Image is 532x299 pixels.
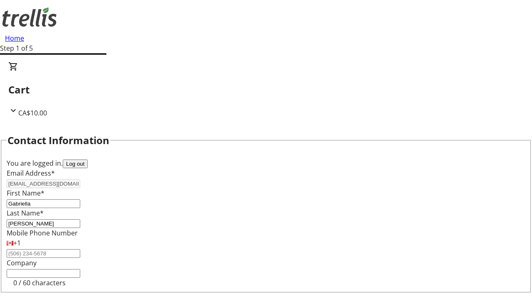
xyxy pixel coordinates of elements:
h2: Cart [8,82,524,97]
button: Log out [63,159,88,168]
div: CartCA$10.00 [8,61,524,118]
div: You are logged in. [7,158,525,168]
label: Mobile Phone Number [7,228,78,238]
label: Email Address* [7,169,55,178]
input: (506) 234-5678 [7,249,80,258]
span: CA$10.00 [18,108,47,118]
label: First Name* [7,189,44,198]
label: Last Name* [7,208,44,218]
h2: Contact Information [7,133,109,148]
tr-character-limit: 0 / 60 characters [13,278,66,287]
label: Company [7,258,37,267]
